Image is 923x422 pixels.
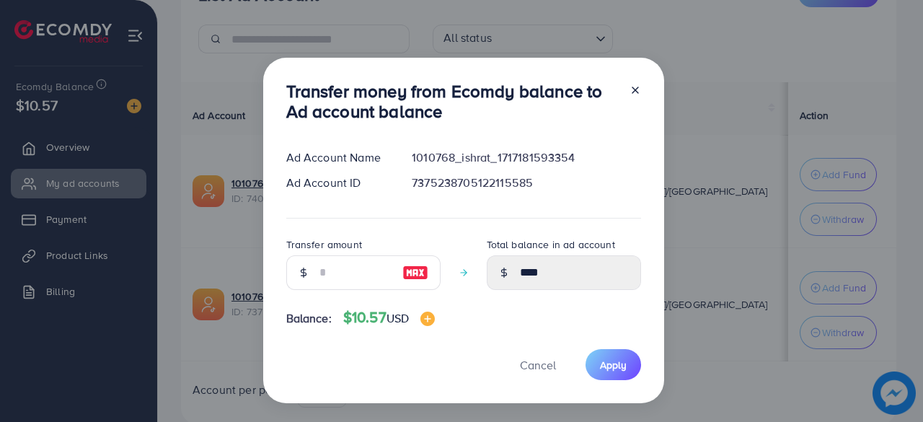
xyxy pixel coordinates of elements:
div: 7375238705122115585 [400,175,652,191]
label: Transfer amount [286,237,362,252]
div: Ad Account ID [275,175,401,191]
div: 1010768_ishrat_1717181593354 [400,149,652,166]
span: Apply [600,358,627,372]
span: Cancel [520,357,556,373]
img: image [420,312,435,326]
h4: $10.57 [343,309,435,327]
span: USD [387,310,409,326]
span: Balance: [286,310,332,327]
img: image [402,264,428,281]
button: Cancel [502,349,574,380]
h3: Transfer money from Ecomdy balance to Ad account balance [286,81,618,123]
div: Ad Account Name [275,149,401,166]
label: Total balance in ad account [487,237,615,252]
button: Apply [586,349,641,380]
